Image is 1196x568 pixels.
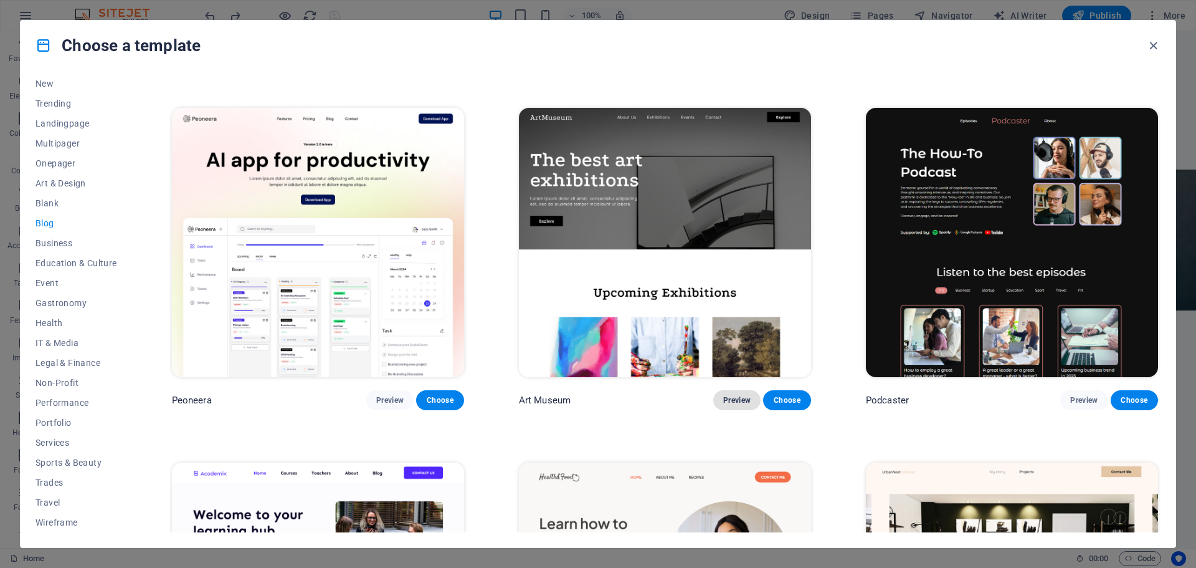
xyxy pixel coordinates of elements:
button: Preview [713,390,761,410]
span: Art & Design [36,178,117,188]
button: Gastronomy [36,293,117,313]
button: Sports & Beauty [36,453,117,473]
button: Wireframe [36,513,117,532]
button: Multipager [36,133,117,153]
span: Blog [36,218,117,228]
span: Choose [1121,395,1148,405]
button: Preview [1060,390,1108,410]
span: Sports & Beauty [36,458,117,468]
p: Peoneera [172,394,212,407]
button: Legal & Finance [36,353,117,373]
span: Education & Culture [36,258,117,268]
button: Landingpage [36,113,117,133]
button: Non-Profit [36,373,117,393]
button: Preview [366,390,414,410]
span: Choose [773,395,800,405]
button: Travel [36,493,117,513]
span: Legal & Finance [36,358,117,368]
span: Preview [376,395,404,405]
button: Business [36,233,117,253]
span: New [36,79,117,89]
span: Performance [36,398,117,408]
span: Multipager [36,138,117,148]
h4: Choose a template [36,36,201,55]
button: Performance [36,393,117,413]
span: Blank [36,198,117,208]
span: Portfolio [36,418,117,428]
span: Services [36,438,117,448]
span: Trending [36,99,117,108]
p: Podcaster [866,394,909,407]
button: Event [36,273,117,293]
button: Trending [36,94,117,113]
span: Landingpage [36,118,117,128]
img: Art Museum [519,108,811,377]
button: Choose [1111,390,1158,410]
button: Portfolio [36,413,117,433]
span: Onepager [36,158,117,168]
button: Blank [36,193,117,213]
button: Education & Culture [36,253,117,273]
span: IT & Media [36,338,117,348]
button: Choose [763,390,810,410]
button: Onepager [36,153,117,173]
button: Blog [36,213,117,233]
button: Choose [416,390,463,410]
span: Health [36,318,117,328]
span: Preview [1070,395,1098,405]
span: Business [36,238,117,248]
button: Services [36,433,117,453]
span: Choose [426,395,453,405]
span: Non-Profit [36,378,117,388]
img: Peoneera [172,108,464,377]
span: Preview [723,395,751,405]
button: New [36,74,117,94]
img: Podcaster [866,108,1158,377]
span: Wireframe [36,517,117,527]
button: Art & Design [36,173,117,193]
p: Art Museum [519,394,571,407]
button: Health [36,313,117,333]
button: IT & Media [36,333,117,353]
span: Gastronomy [36,298,117,308]
span: Trades [36,478,117,488]
span: Travel [36,498,117,508]
span: Event [36,278,117,288]
button: Trades [36,473,117,493]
